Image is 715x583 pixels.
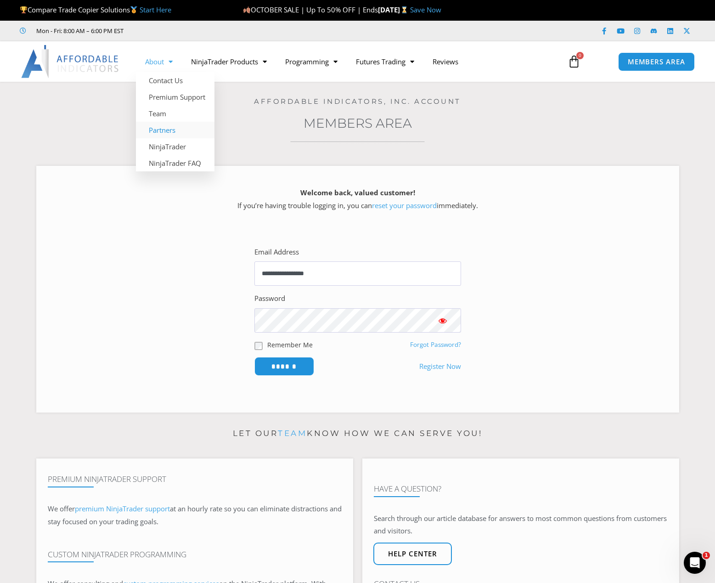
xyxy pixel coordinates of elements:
a: premium NinjaTrader support [75,504,170,513]
img: 🥇 [130,6,137,13]
p: If you’re having trouble logging in, you can immediately. [52,187,663,212]
p: Search through our article database for answers to most common questions from customers and visit... [374,512,668,538]
a: Save Now [410,5,441,14]
span: We offer [48,504,75,513]
a: team [278,429,307,438]
a: Team [136,105,214,122]
span: 1 [703,552,710,559]
a: MEMBERS AREA [618,52,695,71]
a: reset your password [372,201,437,210]
a: Premium Support [136,89,214,105]
img: ⌛ [401,6,408,13]
a: Partners [136,122,214,138]
a: About [136,51,182,72]
nav: Menu [136,51,558,72]
a: 0 [554,48,594,75]
label: Email Address [254,246,299,259]
iframe: Intercom live chat [684,552,706,574]
a: Affordable Indicators, Inc. Account [254,97,461,106]
span: 0 [576,52,584,59]
span: at an hourly rate so you can eliminate distractions and stay focused on your trading goals. [48,504,342,526]
strong: [DATE] [378,5,410,14]
button: Show password [424,308,461,333]
a: Start Here [140,5,171,14]
span: Help center [388,550,437,557]
span: Compare Trade Copier Solutions [20,5,171,14]
a: Contact Us [136,72,214,89]
label: Password [254,292,285,305]
h4: Have A Question? [374,484,668,493]
a: Programming [276,51,347,72]
span: OCTOBER SALE | Up To 50% OFF | Ends [243,5,378,14]
a: Help center [373,543,452,565]
img: LogoAI | Affordable Indicators – NinjaTrader [21,45,120,78]
img: 🏆 [20,6,27,13]
label: Remember Me [267,340,313,350]
a: NinjaTrader FAQ [136,155,214,171]
p: Let our know how we can serve you! [36,426,679,441]
a: Members Area [304,115,412,131]
a: Register Now [419,360,461,373]
ul: About [136,72,214,171]
h4: Custom NinjaTrader Programming [48,550,342,559]
strong: Welcome back, valued customer! [300,188,415,197]
span: MEMBERS AREA [628,58,685,65]
a: Forgot Password? [410,340,461,349]
a: NinjaTrader Products [182,51,276,72]
a: Futures Trading [347,51,423,72]
span: Mon - Fri: 8:00 AM – 6:00 PM EST [34,25,124,36]
a: Reviews [423,51,467,72]
iframe: Customer reviews powered by Trustpilot [136,26,274,35]
img: 🍂 [243,6,250,13]
a: NinjaTrader [136,138,214,155]
h4: Premium NinjaTrader Support [48,475,342,484]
